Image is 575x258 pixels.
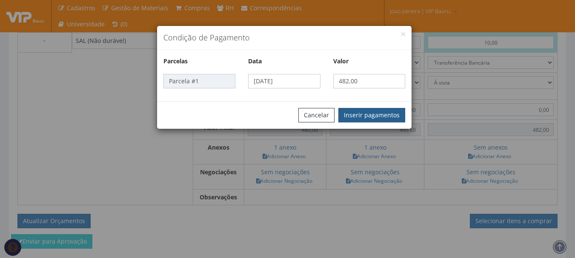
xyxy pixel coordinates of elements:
[163,32,405,43] h4: Condição de Pagamento
[338,108,405,122] button: Inserir pagamentos
[333,57,349,65] label: Valor
[298,108,335,122] button: Cancelar
[163,57,188,65] label: Parcelas
[248,57,262,65] label: Data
